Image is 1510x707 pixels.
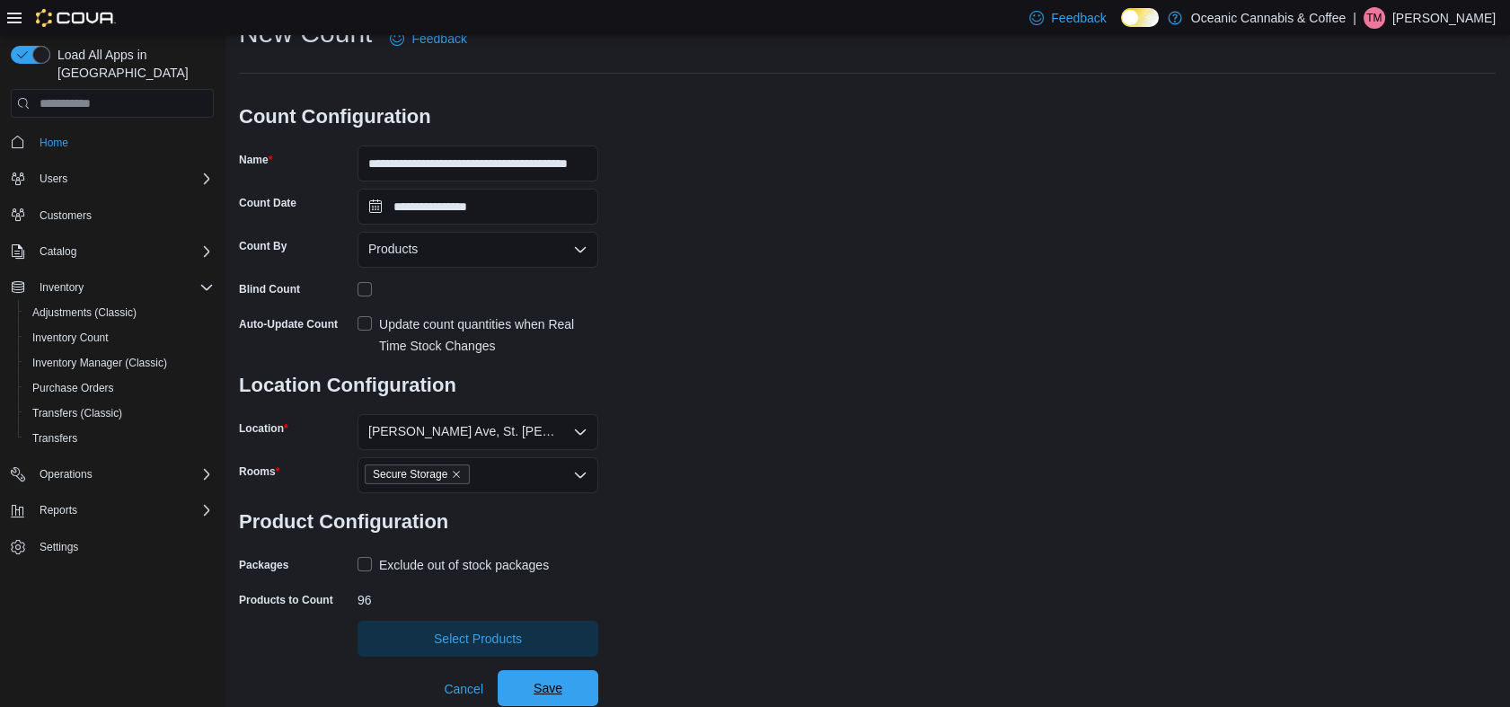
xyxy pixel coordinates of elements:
[25,352,214,374] span: Inventory Manager (Classic)
[40,467,93,482] span: Operations
[365,464,470,484] span: Secure Storage
[32,464,214,485] span: Operations
[534,679,562,697] span: Save
[25,402,214,424] span: Transfers (Classic)
[18,325,221,350] button: Inventory Count
[25,377,121,399] a: Purchase Orders
[358,586,598,607] div: 96
[434,630,522,648] span: Select Products
[239,421,288,436] label: Location
[32,536,85,558] a: Settings
[40,208,92,223] span: Customers
[32,130,214,153] span: Home
[239,196,296,210] label: Count Date
[25,428,84,449] a: Transfers
[368,420,555,442] span: [PERSON_NAME] Ave, St. [PERSON_NAME]’s - Oceanic Releaf
[368,238,418,260] span: Products
[239,464,279,479] label: Rooms
[40,540,78,554] span: Settings
[40,136,68,150] span: Home
[239,317,338,331] label: Auto-Update Count
[411,30,466,48] span: Feedback
[32,204,214,226] span: Customers
[32,535,214,558] span: Settings
[1051,9,1106,27] span: Feedback
[25,377,214,399] span: Purchase Orders
[437,671,490,707] button: Cancel
[1121,8,1159,27] input: Dark Mode
[32,241,214,262] span: Catalog
[40,172,67,186] span: Users
[32,331,109,345] span: Inventory Count
[573,425,587,439] button: Open list of options
[25,352,174,374] a: Inventory Manager (Classic)
[32,499,214,521] span: Reports
[444,680,483,698] span: Cancel
[32,205,99,226] a: Customers
[32,464,100,485] button: Operations
[25,302,144,323] a: Adjustments (Classic)
[18,401,221,426] button: Transfers (Classic)
[373,465,447,483] span: Secure Storage
[1364,7,1385,29] div: Tyler Mackey
[573,468,587,482] button: Open list of options
[18,300,221,325] button: Adjustments (Classic)
[32,381,114,395] span: Purchase Orders
[32,168,214,190] span: Users
[4,498,221,523] button: Reports
[573,243,587,257] button: Open list of options
[4,239,221,264] button: Catalog
[4,202,221,228] button: Customers
[18,426,221,451] button: Transfers
[32,305,137,320] span: Adjustments (Classic)
[451,469,462,480] button: Remove Secure Storage from selection in this group
[25,327,214,349] span: Inventory Count
[239,88,598,146] h3: Count Configuration
[32,132,75,154] a: Home
[18,376,221,401] button: Purchase Orders
[239,153,272,167] label: Name
[32,356,167,370] span: Inventory Manager (Classic)
[1392,7,1496,29] p: [PERSON_NAME]
[1121,27,1122,28] span: Dark Mode
[379,314,598,357] div: Update count quantities when Real Time Stock Changes
[11,121,214,606] nav: Complex example
[239,357,598,414] h3: Location Configuration
[40,280,84,295] span: Inventory
[4,128,221,155] button: Home
[239,593,333,607] label: Products to Count
[32,277,91,298] button: Inventory
[498,670,598,706] button: Save
[239,239,287,253] label: Count By
[18,350,221,376] button: Inventory Manager (Classic)
[1353,7,1356,29] p: |
[32,241,84,262] button: Catalog
[25,402,129,424] a: Transfers (Classic)
[239,493,598,551] h3: Product Configuration
[32,277,214,298] span: Inventory
[25,327,116,349] a: Inventory Count
[379,554,549,576] div: Exclude out of stock packages
[239,282,300,296] div: Blind Count
[36,9,116,27] img: Cova
[32,431,77,446] span: Transfers
[40,244,76,259] span: Catalog
[40,503,77,517] span: Reports
[1366,7,1382,29] span: TM
[32,406,122,420] span: Transfers (Classic)
[4,275,221,300] button: Inventory
[32,499,84,521] button: Reports
[358,621,598,657] button: Select Products
[383,21,473,57] a: Feedback
[25,302,214,323] span: Adjustments (Classic)
[239,558,288,572] label: Packages
[4,166,221,191] button: Users
[1191,7,1347,29] p: Oceanic Cannabis & Coffee
[4,462,221,487] button: Operations
[358,189,598,225] input: Press the down key to open a popover containing a calendar.
[25,428,214,449] span: Transfers
[50,46,214,82] span: Load All Apps in [GEOGRAPHIC_DATA]
[32,168,75,190] button: Users
[4,534,221,560] button: Settings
